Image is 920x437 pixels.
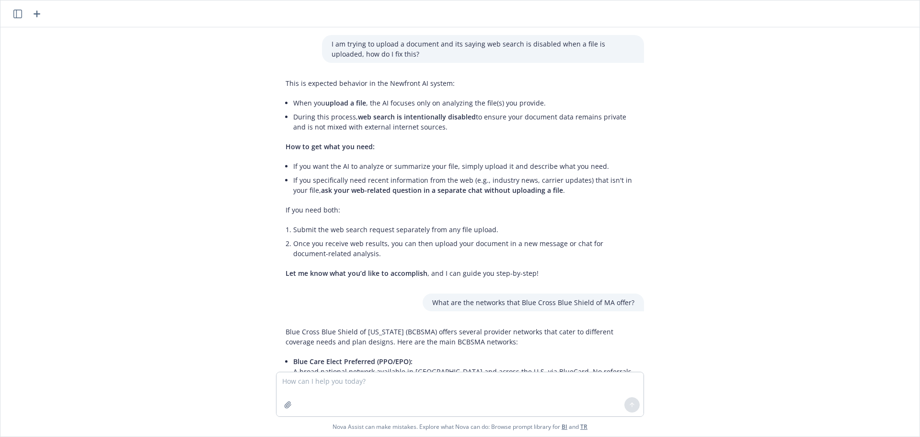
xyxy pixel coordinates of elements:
li: If you want the AI to analyze or summarize your file, simply upload it and describe what you need. [293,159,634,173]
a: TR [580,423,587,431]
span: How to get what you need: [286,142,375,151]
li: Once you receive web results, you can then upload your document in a new message or chat for docu... [293,236,634,260]
a: BI [562,423,567,431]
span: web search is intentionally disabled [358,112,476,121]
p: I am trying to upload a document and its saying web search is disabled when a file is uploaded, h... [332,39,634,59]
span: ask your web-related question in a separate chat without uploading a file [321,186,563,195]
p: If you need both: [286,205,634,215]
li: Submit the web search request separately from any file upload. [293,223,634,236]
span: Let me know what you’d like to accomplish [286,269,427,278]
li: During this process, to ensure your document data remains private and is not mixed with external ... [293,110,634,134]
span: Nova Assist can make mistakes. Explore what Nova can do: Browse prompt library for and [4,417,916,437]
li: When you , the AI focuses only on analyzing the file(s) you provide. [293,96,634,110]
p: A broad national network available in [GEOGRAPHIC_DATA] and across the U.S. via BlueCard. No refe... [293,356,634,387]
span: upload a file [325,98,366,107]
p: This is expected behavior in the Newfront AI system: [286,78,634,88]
li: If you specifically need recent information from the web (e.g., industry news, carrier updates) t... [293,173,634,197]
p: , and I can guide you step-by-step! [286,268,634,278]
p: Blue Cross Blue Shield of [US_STATE] (BCBSMA) offers several provider networks that cater to diff... [286,327,634,347]
span: Blue Care Elect Preferred (PPO/EPO): [293,357,413,366]
p: What are the networks that Blue Cross Blue Shield of MA offer? [432,297,634,307]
